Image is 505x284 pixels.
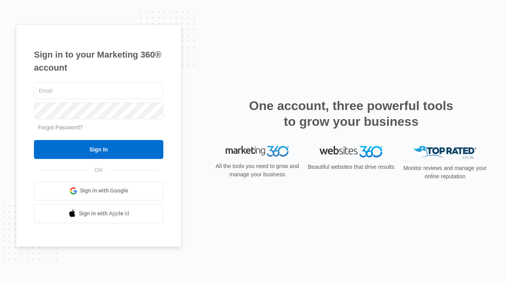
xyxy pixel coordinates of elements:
[413,146,477,159] img: Top Rated Local
[307,163,395,171] p: Beautiful websites that drive results
[80,187,128,195] span: Sign in with Google
[213,162,301,179] p: All the tools you need to grow and manage your business
[34,48,163,74] h1: Sign in to your Marketing 360® account
[320,146,383,157] img: Websites 360
[79,209,129,218] span: Sign in with Apple Id
[34,204,163,223] a: Sign in with Apple Id
[34,82,163,99] input: Email
[34,140,163,159] input: Sign In
[401,164,489,181] p: Monitor reviews and manage your online reputation
[38,124,83,131] a: Forgot Password?
[34,181,163,200] a: Sign in with Google
[89,166,108,174] span: OR
[247,98,456,129] h2: One account, three powerful tools to grow your business
[226,146,289,157] img: Marketing 360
